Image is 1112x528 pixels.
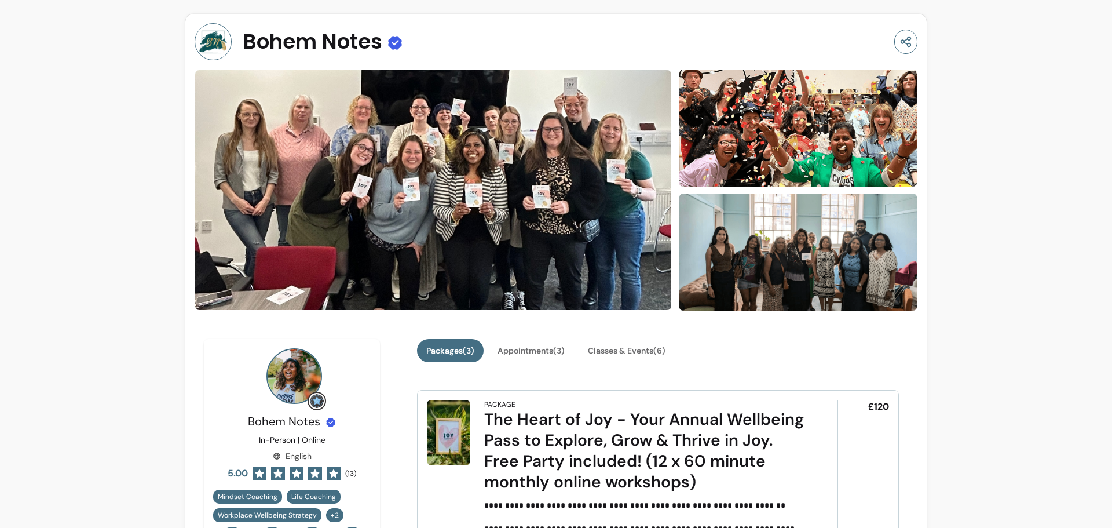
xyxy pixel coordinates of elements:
img: The Heart of Joy - Your Annual Wellbeing Pass to Explore, Grow & Thrive in Joy. Free Party includ... [427,400,470,465]
img: Provider image [195,23,232,60]
button: Appointments(3) [488,339,574,362]
span: ( 13 ) [345,469,356,478]
img: Grow [310,394,324,408]
span: 5.00 [228,467,248,480]
img: image-1 [679,31,917,225]
span: + 2 [328,511,341,520]
img: image-0 [195,70,672,311]
span: Life Coaching [291,492,336,501]
img: image-2 [679,192,917,312]
span: Mindset Coaching [218,492,277,501]
button: Packages(3) [417,339,484,362]
span: Workplace Wellbeing Strategy [218,511,317,520]
div: The Heart of Joy - Your Annual Wellbeing Pass to Explore, Grow & Thrive in Joy. Free Party includ... [484,409,805,493]
span: Bohem Notes [248,414,320,429]
img: Provider image [266,348,322,404]
span: Bohem Notes [243,30,382,53]
p: In-Person | Online [259,434,325,446]
button: Classes & Events(6) [579,339,675,362]
div: English [273,450,312,462]
div: Package [484,400,515,409]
